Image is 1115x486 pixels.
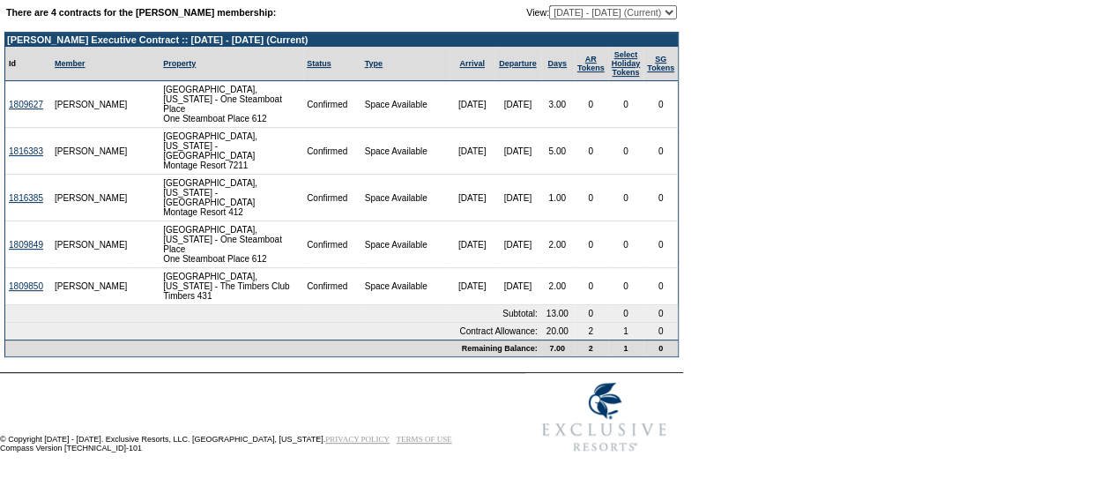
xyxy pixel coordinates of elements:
[574,340,608,356] td: 2
[608,221,644,268] td: 0
[5,47,51,81] td: Id
[608,81,644,128] td: 0
[303,128,361,175] td: Confirmed
[51,268,131,305] td: [PERSON_NAME]
[361,221,450,268] td: Space Available
[525,373,683,461] img: Exclusive Resorts
[361,175,450,221] td: Space Available
[163,59,196,68] a: Property
[9,193,43,203] a: 1816385
[51,175,131,221] td: [PERSON_NAME]
[643,81,678,128] td: 0
[303,175,361,221] td: Confirmed
[307,59,331,68] a: Status
[450,128,494,175] td: [DATE]
[643,268,678,305] td: 0
[303,81,361,128] td: Confirmed
[608,305,644,323] td: 0
[643,175,678,221] td: 0
[160,268,303,305] td: [GEOGRAPHIC_DATA], [US_STATE] - The Timbers Club Timbers 431
[574,305,608,323] td: 0
[574,81,608,128] td: 0
[577,55,605,72] a: ARTokens
[51,81,131,128] td: [PERSON_NAME]
[160,221,303,268] td: [GEOGRAPHIC_DATA], [US_STATE] - One Steamboat Place One Steamboat Place 612
[541,221,574,268] td: 2.00
[9,146,43,156] a: 1816383
[608,268,644,305] td: 0
[608,323,644,340] td: 1
[450,81,494,128] td: [DATE]
[612,50,641,77] a: Select HolidayTokens
[361,268,450,305] td: Space Available
[160,175,303,221] td: [GEOGRAPHIC_DATA], [US_STATE] - [GEOGRAPHIC_DATA] Montage Resort 412
[459,59,485,68] a: Arrival
[541,340,574,356] td: 7.00
[494,128,541,175] td: [DATE]
[437,5,677,19] td: View:
[574,323,608,340] td: 2
[494,81,541,128] td: [DATE]
[303,268,361,305] td: Confirmed
[541,128,574,175] td: 5.00
[647,55,674,72] a: SGTokens
[6,7,276,18] b: There are 4 contracts for the [PERSON_NAME] membership:
[574,268,608,305] td: 0
[361,81,450,128] td: Space Available
[325,435,390,444] a: PRIVACY POLICY
[608,340,644,356] td: 1
[9,240,43,250] a: 1809849
[608,128,644,175] td: 0
[494,221,541,268] td: [DATE]
[643,323,678,340] td: 0
[574,128,608,175] td: 0
[160,81,303,128] td: [GEOGRAPHIC_DATA], [US_STATE] - One Steamboat Place One Steamboat Place 612
[643,340,678,356] td: 0
[643,305,678,323] td: 0
[51,221,131,268] td: [PERSON_NAME]
[643,221,678,268] td: 0
[365,59,383,68] a: Type
[494,268,541,305] td: [DATE]
[541,305,574,323] td: 13.00
[361,128,450,175] td: Space Available
[541,323,574,340] td: 20.00
[450,221,494,268] td: [DATE]
[5,340,541,356] td: Remaining Balance:
[494,175,541,221] td: [DATE]
[5,323,541,340] td: Contract Allowance:
[9,281,43,291] a: 1809850
[160,128,303,175] td: [GEOGRAPHIC_DATA], [US_STATE] - [GEOGRAPHIC_DATA] Montage Resort 7211
[574,221,608,268] td: 0
[547,59,567,68] a: Days
[450,175,494,221] td: [DATE]
[9,100,43,109] a: 1809627
[450,268,494,305] td: [DATE]
[499,59,537,68] a: Departure
[541,175,574,221] td: 1.00
[5,305,541,323] td: Subtotal:
[574,175,608,221] td: 0
[643,128,678,175] td: 0
[51,128,131,175] td: [PERSON_NAME]
[541,81,574,128] td: 3.00
[608,175,644,221] td: 0
[397,435,452,444] a: TERMS OF USE
[5,33,678,47] td: [PERSON_NAME] Executive Contract :: [DATE] - [DATE] (Current)
[55,59,85,68] a: Member
[541,268,574,305] td: 2.00
[303,221,361,268] td: Confirmed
